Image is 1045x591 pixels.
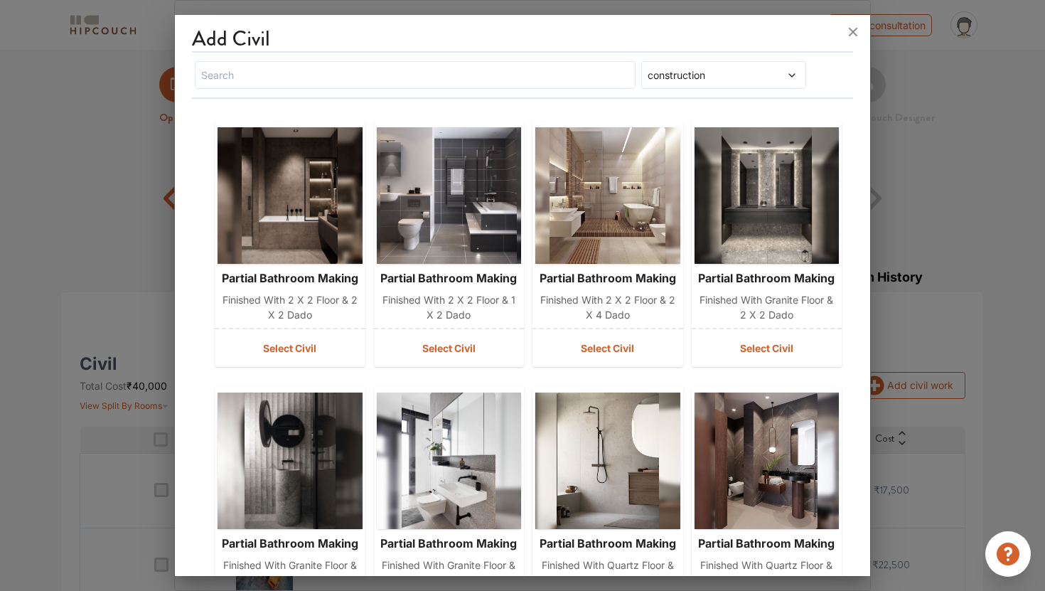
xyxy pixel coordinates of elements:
[380,292,519,322] span: Finished with 2 x 2 floor & 1 x 2 dado
[402,393,495,529] img: 0
[220,558,360,587] span: Finished with granite floor & 1 x 2 dado
[692,329,842,367] button: Select Civil
[540,270,676,287] span: partial bathroom making
[220,292,360,322] span: Finished with 2 x 2 floor & 2 x 2 dado
[645,68,759,82] span: construction
[557,393,659,529] img: 0
[195,61,636,89] input: Search
[192,26,270,52] h3: Add Civil
[550,127,665,264] img: 0
[380,535,517,552] span: partial bathroom making
[532,329,683,367] button: Select Civil
[715,393,818,529] img: 0
[222,270,358,287] span: partial bathroom making
[245,393,336,529] img: 0
[380,558,519,587] span: Finished with granite floor & 2 x 4 dado
[242,127,338,264] img: 0
[215,329,365,367] button: Select Civil
[698,270,835,287] span: partial bathroom making
[222,535,358,552] span: partial bathroom making
[380,127,517,264] img: 0
[540,535,676,552] span: partial bathroom making
[697,292,837,322] span: Finished with granite floor & 2 x 2 dado
[380,270,517,287] span: partial bathroom making
[697,558,837,587] span: Finished with quartz floor & 1 x 2 dado
[722,127,812,264] img: 0
[538,292,677,322] span: Finished with 2 x 2 floor & 2 x 4 dado
[538,558,677,587] span: Finished with quartz floor & 2 x 2 dado
[374,329,525,367] button: Select Civil
[698,535,835,552] span: partial bathroom making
